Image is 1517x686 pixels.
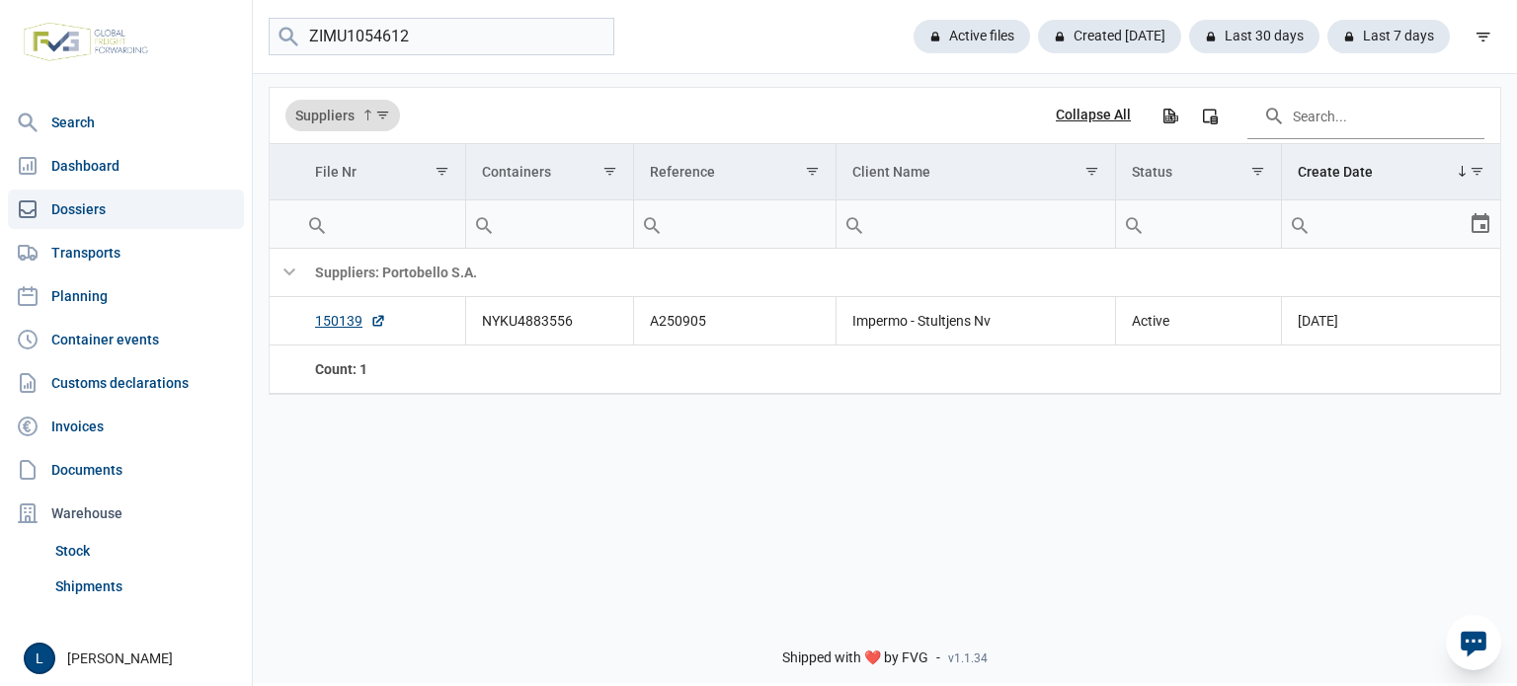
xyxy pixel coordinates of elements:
[1189,20,1319,53] div: Last 30 days
[270,88,1500,394] div: Data grid with 2 rows and 7 columns
[1152,98,1187,133] div: Export all data to Excel
[1298,313,1338,329] span: [DATE]
[650,164,715,180] div: Reference
[8,320,244,359] a: Container events
[315,359,449,379] div: File Nr Count: 1
[1116,200,1281,248] input: Filter cell
[1084,164,1099,179] span: Show filter options for column 'Client Name'
[47,533,244,569] a: Stock
[435,164,449,179] span: Show filter options for column 'File Nr'
[47,569,244,604] a: Shipments
[8,450,244,490] a: Documents
[1116,297,1282,345] td: Active
[837,200,1115,248] input: Filter cell
[1192,98,1228,133] div: Column Chooser
[1298,164,1373,180] div: Create Date
[1038,20,1181,53] div: Created [DATE]
[315,164,357,180] div: File Nr
[269,18,614,56] input: Search dossiers
[8,363,244,403] a: Customs declarations
[1282,144,1500,200] td: Column Create Date
[633,144,836,200] td: Column Reference
[1132,164,1172,180] div: Status
[836,144,1115,200] td: Column Client Name
[837,200,872,248] div: Search box
[315,311,386,331] a: 150139
[836,200,1115,249] td: Filter cell
[1116,200,1152,248] div: Search box
[24,643,55,674] button: L
[782,649,928,667] span: Shipped with ❤️ by FVG
[1282,200,1469,248] input: Filter cell
[1116,144,1282,200] td: Column Status
[1470,164,1484,179] span: Show filter options for column 'Create Date'
[8,407,244,446] a: Invoices
[8,146,244,186] a: Dashboard
[1056,107,1131,124] div: Collapse All
[299,144,465,200] td: Column File Nr
[1282,200,1317,248] div: Search box
[1469,200,1492,248] div: Select
[465,200,633,249] td: Filter cell
[948,650,988,666] span: v1.1.34
[466,200,633,248] input: Filter cell
[465,144,633,200] td: Column Containers
[8,103,244,142] a: Search
[633,297,836,345] td: A250905
[299,200,335,248] div: Search box
[270,249,299,297] td: Collapse
[285,100,400,131] div: Suppliers
[8,190,244,229] a: Dossiers
[1282,200,1500,249] td: Filter cell
[852,164,930,180] div: Client Name
[1466,19,1501,54] div: filter
[602,164,617,179] span: Show filter options for column 'Containers'
[836,297,1115,345] td: Impermo - Stultjens Nv
[8,233,244,272] a: Transports
[634,200,670,248] div: Search box
[633,200,836,249] td: Filter cell
[805,164,820,179] span: Show filter options for column 'Reference'
[914,20,1030,53] div: Active files
[24,643,240,674] div: [PERSON_NAME]
[299,200,465,248] input: Filter cell
[466,200,502,248] div: Search box
[1327,20,1450,53] div: Last 7 days
[465,297,633,345] td: NYKU4883556
[1250,164,1265,179] span: Show filter options for column 'Status'
[1247,92,1484,139] input: Search in the data grid
[482,164,551,180] div: Containers
[375,108,390,122] span: Show filter options for column 'Suppliers'
[299,200,465,249] td: Filter cell
[16,15,156,69] img: FVG - Global freight forwarding
[299,249,1500,297] td: Suppliers: Portobello S.A.
[8,276,244,316] a: Planning
[285,88,1484,143] div: Data grid toolbar
[1116,200,1282,249] td: Filter cell
[8,494,244,533] div: Warehouse
[634,200,836,248] input: Filter cell
[936,649,940,667] span: -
